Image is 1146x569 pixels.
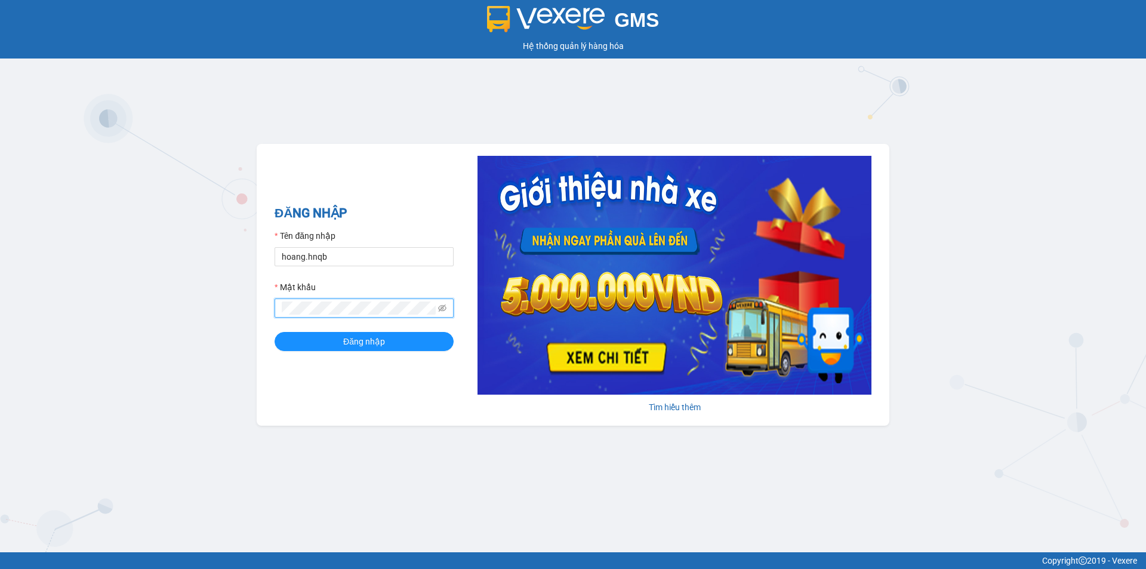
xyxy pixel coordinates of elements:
button: Đăng nhập [275,332,454,351]
h2: ĐĂNG NHẬP [275,204,454,223]
div: Tìm hiểu thêm [478,401,871,414]
img: logo 2 [487,6,605,32]
span: GMS [614,9,659,31]
input: Mật khẩu [282,302,436,315]
span: eye-invisible [438,304,446,312]
span: copyright [1079,556,1087,565]
label: Tên đăng nhập [275,229,335,242]
a: GMS [487,18,660,27]
input: Tên đăng nhập [275,247,454,266]
label: Mật khẩu [275,281,316,294]
div: Copyright 2019 - Vexere [9,554,1137,567]
div: Hệ thống quản lý hàng hóa [3,39,1143,53]
span: Đăng nhập [343,335,385,348]
img: banner-0 [478,156,871,395]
